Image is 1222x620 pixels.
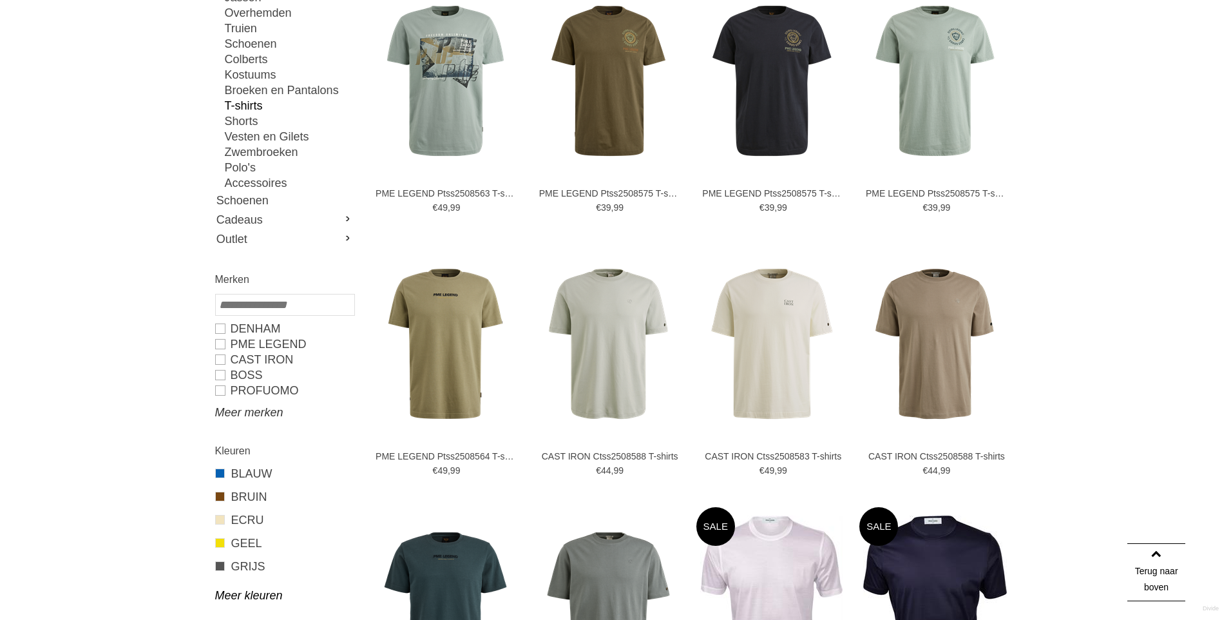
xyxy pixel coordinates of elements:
[225,52,354,67] a: Colberts
[928,202,938,213] span: 39
[777,202,787,213] span: 99
[702,450,844,462] a: CAST IRON Ctss2508583 T-shirts
[215,210,354,229] a: Cadeaus
[225,5,354,21] a: Overhemden
[923,202,928,213] span: €
[215,191,354,210] a: Schoenen
[433,465,438,476] span: €
[225,160,354,175] a: Polo's
[696,5,848,157] img: PME LEGEND Ptss2508575 T-shirts
[215,229,354,249] a: Outlet
[938,202,940,213] span: ,
[1127,543,1185,601] a: Terug naar boven
[225,82,354,98] a: Broeken en Pantalons
[613,465,624,476] span: 99
[866,188,1007,199] a: PME LEGEND Ptss2508575 T-shirts
[225,113,354,129] a: Shorts
[938,465,940,476] span: ,
[940,202,951,213] span: 99
[215,405,354,420] a: Meer merken
[533,268,684,420] img: CAST IRON Ctss2508588 T-shirts
[765,465,775,476] span: 49
[225,36,354,52] a: Schoenen
[759,202,765,213] span: €
[215,512,354,528] a: ECRU
[923,465,928,476] span: €
[433,202,438,213] span: €
[613,202,624,213] span: 99
[215,588,354,603] a: Meer kleuren
[437,465,448,476] span: 49
[225,175,354,191] a: Accessoires
[601,202,611,213] span: 39
[215,352,354,367] a: CAST IRON
[225,67,354,82] a: Kostuums
[539,188,681,199] a: PME LEGEND Ptss2508575 T-shirts
[448,202,450,213] span: ,
[215,558,354,575] a: GRIJS
[759,465,765,476] span: €
[448,465,450,476] span: ,
[215,465,354,482] a: BLAUW
[215,383,354,398] a: PROFUOMO
[611,202,614,213] span: ,
[774,465,777,476] span: ,
[225,21,354,36] a: Truien
[215,535,354,552] a: GEEL
[370,268,521,420] img: PME LEGEND Ptss2508564 T-shirts
[215,321,354,336] a: DENHAM
[215,489,354,505] a: BRUIN
[596,202,601,213] span: €
[928,465,938,476] span: 44
[437,202,448,213] span: 49
[696,268,848,420] img: CAST IRON Ctss2508583 T-shirts
[370,5,521,157] img: PME LEGEND Ptss2508563 T-shirts
[940,465,951,476] span: 99
[859,268,1011,420] img: CAST IRON Ctss2508588 T-shirts
[777,465,787,476] span: 99
[859,5,1011,157] img: PME LEGEND Ptss2508575 T-shirts
[1203,601,1219,617] a: Divide
[450,202,461,213] span: 99
[702,188,844,199] a: PME LEGEND Ptss2508575 T-shirts
[215,336,354,352] a: PME LEGEND
[596,465,601,476] span: €
[215,367,354,383] a: BOSS
[450,465,461,476] span: 99
[539,450,681,462] a: CAST IRON Ctss2508588 T-shirts
[225,129,354,144] a: Vesten en Gilets
[601,465,611,476] span: 44
[215,443,354,459] h2: Kleuren
[225,98,354,113] a: T-shirts
[533,5,684,157] img: PME LEGEND Ptss2508575 T-shirts
[376,188,517,199] a: PME LEGEND Ptss2508563 T-shirts
[225,144,354,160] a: Zwembroeken
[866,450,1007,462] a: CAST IRON Ctss2508588 T-shirts
[765,202,775,213] span: 39
[215,271,354,287] h2: Merken
[774,202,777,213] span: ,
[611,465,614,476] span: ,
[376,450,517,462] a: PME LEGEND Ptss2508564 T-shirts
